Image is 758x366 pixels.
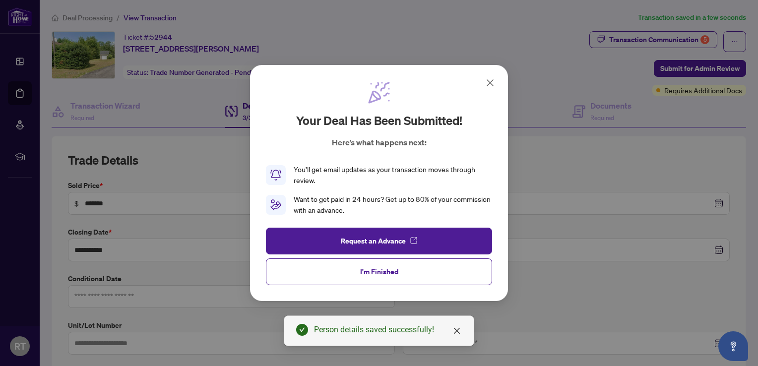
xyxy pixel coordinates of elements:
[341,233,406,249] span: Request an Advance
[294,194,492,216] div: Want to get paid in 24 hours? Get up to 80% of your commission with an advance.
[718,331,748,361] button: Open asap
[453,327,461,335] span: close
[314,324,462,336] div: Person details saved successfully!
[266,258,492,285] button: I'm Finished
[266,228,492,254] button: Request an Advance
[296,113,462,128] h2: Your deal has been submitted!
[294,164,492,186] div: You’ll get email updates as your transaction moves through review.
[360,264,398,280] span: I'm Finished
[296,324,308,336] span: check-circle
[332,136,427,148] p: Here’s what happens next:
[451,325,462,336] a: Close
